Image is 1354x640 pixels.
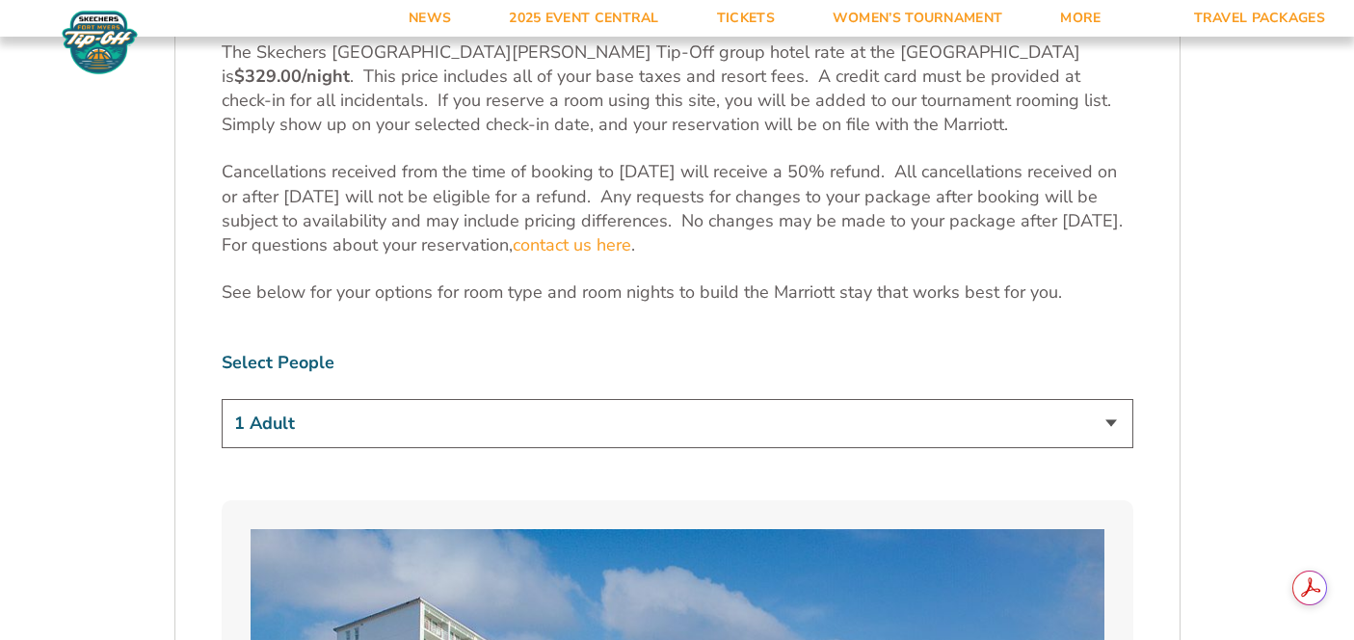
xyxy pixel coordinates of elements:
[58,10,142,75] img: Fort Myers Tip-Off
[222,351,1133,375] label: Select People
[222,280,1133,305] p: See below for your options for room type and room nights to build the Marriott stay that works be...
[222,40,1133,138] p: The Skechers [GEOGRAPHIC_DATA][PERSON_NAME] Tip-Off group hotel rate at the [GEOGRAPHIC_DATA] is ...
[234,65,350,88] strong: $329.00/night
[513,233,631,257] a: contact us here
[222,160,1133,257] p: Cancellations received from the time of booking to [DATE] will receive a 50% refund. All cancella...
